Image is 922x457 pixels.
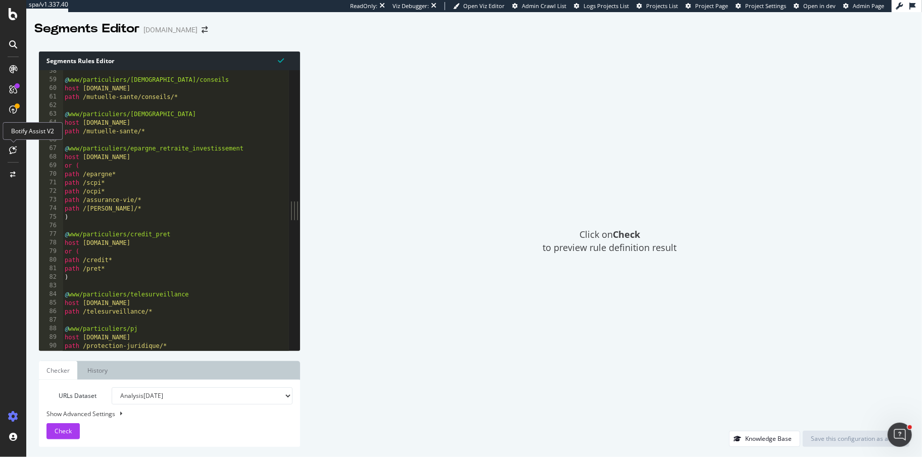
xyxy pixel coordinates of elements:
div: 76 [39,222,63,230]
div: 82 [39,273,63,282]
span: Syntax is valid [278,56,284,65]
a: Checker [39,361,77,380]
div: 80 [39,256,63,265]
a: Project Page [686,2,728,10]
span: Click on to preview rule definition result [543,228,677,254]
div: 85 [39,299,63,308]
div: 69 [39,162,63,170]
button: Save this configuration as active [803,431,909,447]
div: 68 [39,153,63,162]
div: Viz Debugger: [393,2,429,10]
div: 74 [39,205,63,213]
div: 83 [39,282,63,290]
div: 79 [39,247,63,256]
span: Open Viz Editor [463,2,505,10]
div: 91 [39,350,63,359]
div: 89 [39,333,63,342]
div: Botify Assist V2 [3,122,63,140]
div: Segments Editor [34,20,139,37]
div: 66 [39,136,63,144]
div: 72 [39,187,63,196]
div: 84 [39,290,63,299]
div: ReadOnly: [350,2,377,10]
div: 81 [39,265,63,273]
div: 88 [39,325,63,333]
div: 87 [39,316,63,325]
a: Projects List [637,2,678,10]
a: Knowledge Base [729,434,800,443]
div: 61 [39,93,63,101]
div: 70 [39,170,63,179]
div: 63 [39,110,63,119]
a: Open Viz Editor [453,2,505,10]
span: Logs Projects List [584,2,629,10]
label: URLs Dataset [39,387,104,404]
div: 75 [39,213,63,222]
a: History [80,361,115,380]
div: 62 [39,101,63,110]
a: Open in dev [794,2,836,10]
div: 86 [39,308,63,316]
div: 67 [39,144,63,153]
div: 77 [39,230,63,239]
div: [DOMAIN_NAME] [143,25,198,35]
iframe: Intercom live chat [888,423,912,447]
div: 60 [39,84,63,93]
div: Save this configuration as active [811,434,901,443]
div: Segments Rules Editor [39,52,300,70]
button: Check [46,423,80,439]
button: Knowledge Base [729,431,800,447]
span: Check [55,427,72,435]
span: Admin Page [853,2,884,10]
span: Project Page [695,2,728,10]
div: 90 [39,342,63,350]
div: 73 [39,196,63,205]
div: 64 [39,119,63,127]
a: Admin Crawl List [512,2,566,10]
span: Project Settings [745,2,786,10]
a: Logs Projects List [574,2,629,10]
div: Show Advanced Settings [39,410,285,418]
div: Knowledge Base [745,434,792,443]
a: Admin Page [843,2,884,10]
div: arrow-right-arrow-left [202,26,208,33]
div: 58 [39,67,63,76]
div: 59 [39,76,63,84]
span: Projects List [646,2,678,10]
a: Project Settings [736,2,786,10]
div: 78 [39,239,63,247]
strong: Check [613,228,640,240]
div: 71 [39,179,63,187]
span: Open in dev [803,2,836,10]
span: Admin Crawl List [522,2,566,10]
